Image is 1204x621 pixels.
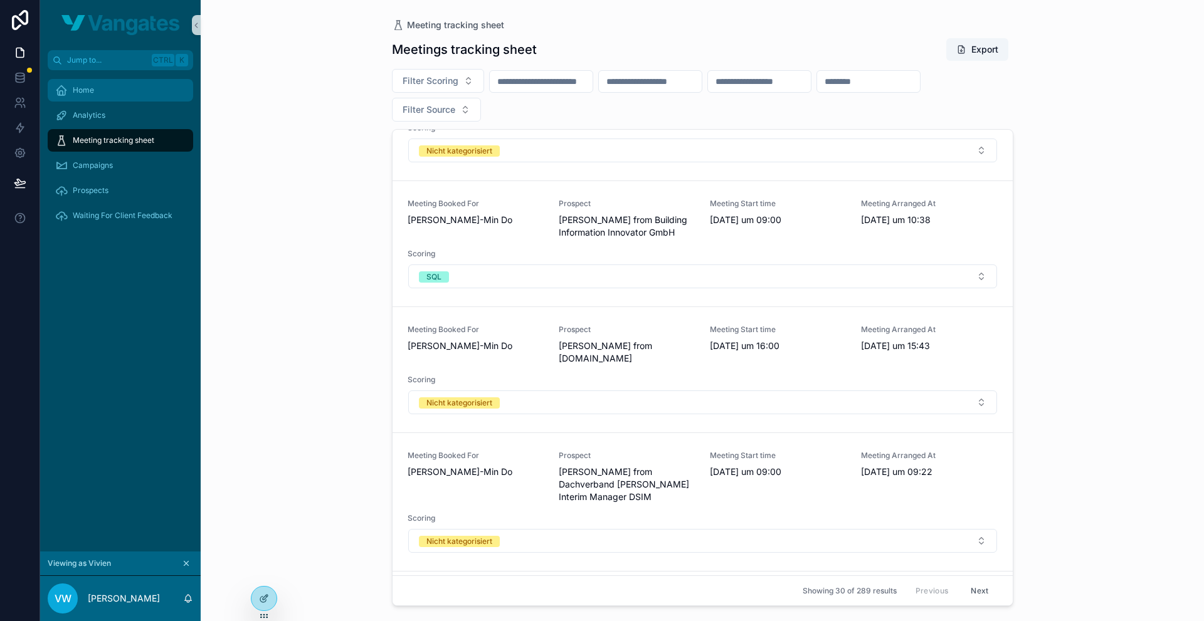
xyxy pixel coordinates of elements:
div: scrollable content [40,70,201,243]
a: Meeting tracking sheet [392,19,504,31]
p: [PERSON_NAME] [88,592,160,605]
button: Next [962,581,997,600]
span: Ctrl [152,54,174,66]
a: Campaigns [48,154,193,177]
button: Select Button [408,390,997,414]
span: Scoring [408,249,998,259]
span: [DATE] um 09:22 [861,466,997,478]
span: Meeting Start time [710,451,846,461]
a: Meeting Booked For[PERSON_NAME]-Min DoProspect[PERSON_NAME] from Building Information Innovator G... [393,180,1013,306]
span: Jump to... [67,55,147,65]
button: Select Button [408,138,997,162]
span: Showing 30 of 289 results [803,586,897,596]
span: Meeting tracking sheet [73,135,154,145]
div: SQL [426,271,441,283]
span: Prospect [559,451,695,461]
button: Select Button [408,529,997,553]
a: Home [48,79,193,102]
span: [DATE] um 15:43 [861,340,997,352]
span: [PERSON_NAME] from Building Information Innovator GmbH [559,214,695,239]
h1: Meetings tracking sheet [392,41,537,58]
span: Prospect [559,199,695,209]
button: Select Button [408,264,997,288]
span: Meeting Start time [710,199,846,209]
span: Filter Source [403,103,455,116]
span: Meeting Arranged At [861,451,997,461]
button: Export [946,38,1008,61]
a: Waiting For Client Feedback [48,204,193,227]
span: Meeting Booked For [408,325,544,335]
button: Select Button [392,69,484,93]
span: Meeting tracking sheet [407,19,504,31]
span: Meeting Arranged At [861,325,997,335]
a: Meeting Booked For[PERSON_NAME]-Min DoProspect[PERSON_NAME] from [DOMAIN_NAME]Meeting Start time[... [393,306,1013,432]
span: [PERSON_NAME]-Min Do [408,466,544,478]
span: K [177,55,187,65]
span: Filter Scoring [403,75,458,87]
img: App logo [61,15,179,35]
a: Analytics [48,104,193,127]
span: VW [55,591,71,606]
span: Campaigns [73,160,113,170]
div: Nicht kategorisiert [426,145,492,157]
span: [PERSON_NAME] from [DOMAIN_NAME] [559,340,695,365]
span: Prospect [559,325,695,335]
a: Meeting Booked For[PERSON_NAME]-Min DoProspect[PERSON_NAME] from Dachverband [PERSON_NAME] Interi... [393,432,1013,571]
span: [DATE] um 16:00 [710,340,846,352]
span: Meeting Start time [710,325,846,335]
div: Nicht kategorisiert [426,397,492,409]
span: [PERSON_NAME] from Dachverband [PERSON_NAME] Interim Manager DSIM [559,466,695,503]
span: Scoring [408,513,998,523]
span: [PERSON_NAME]-Min Do [408,214,544,226]
span: Viewing as Vivien [48,558,111,568]
span: Prospects [73,185,108,196]
button: Select Button [392,98,481,122]
span: Scoring [408,375,998,385]
div: Nicht kategorisiert [426,536,492,547]
span: [DATE] um 09:00 [710,466,846,478]
a: Meeting tracking sheet [48,129,193,152]
span: Analytics [73,110,105,120]
span: Waiting For Client Feedback [73,211,172,221]
a: Prospects [48,179,193,202]
span: Meeting Booked For [408,451,544,461]
button: Jump to...CtrlK [48,50,193,70]
span: Meeting Booked For [408,199,544,209]
span: [PERSON_NAME]-Min Do [408,340,544,352]
span: Home [73,85,94,95]
span: Meeting Arranged At [861,199,997,209]
span: [DATE] um 09:00 [710,214,846,226]
span: [DATE] um 10:38 [861,214,997,226]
